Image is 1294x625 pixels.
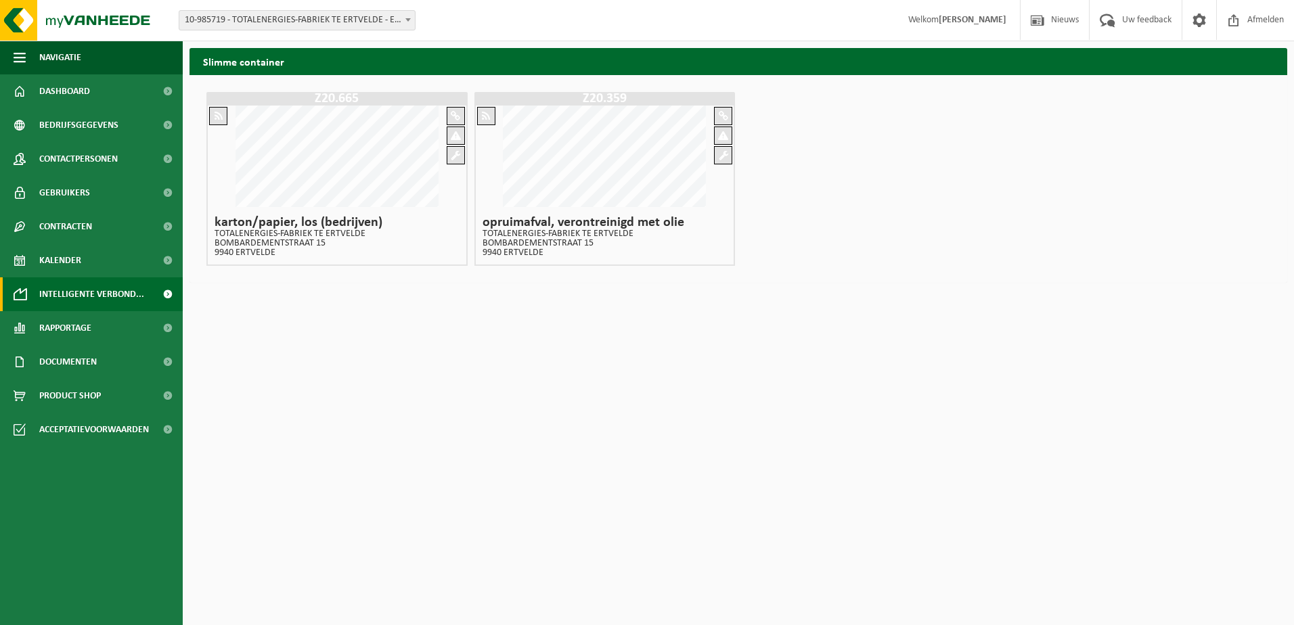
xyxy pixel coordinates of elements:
[215,239,382,248] p: BOMBARDEMENTSTRAAT 15
[483,216,684,229] h4: opruimafval, verontreinigd met olie
[39,413,149,446] span: Acceptatievoorwaarden
[39,379,101,413] span: Product Shop
[939,15,1006,25] strong: [PERSON_NAME]
[210,92,464,106] h1: Z20.665
[39,142,118,176] span: Contactpersonen
[483,248,684,258] p: 9940 ERTVELDE
[39,210,92,244] span: Contracten
[483,229,684,239] p: TOTALENERGIES-FABRIEK TE ERTVELDE
[39,41,81,74] span: Navigatie
[215,248,382,258] p: 9940 ERTVELDE
[179,10,416,30] span: 10-985719 - TOTALENERGIES-FABRIEK TE ERTVELDE - ERTVELDE
[483,239,684,248] p: BOMBARDEMENTSTRAAT 15
[215,229,382,239] p: TOTALENERGIES-FABRIEK TE ERTVELDE
[215,216,382,229] h4: karton/papier, los (bedrijven)
[179,11,415,30] span: 10-985719 - TOTALENERGIES-FABRIEK TE ERTVELDE - ERTVELDE
[478,92,732,106] h1: Z20.359
[39,176,90,210] span: Gebruikers
[39,277,144,311] span: Intelligente verbond...
[189,48,298,74] h2: Slimme container
[39,244,81,277] span: Kalender
[39,311,91,345] span: Rapportage
[39,74,90,108] span: Dashboard
[39,345,97,379] span: Documenten
[39,108,118,142] span: Bedrijfsgegevens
